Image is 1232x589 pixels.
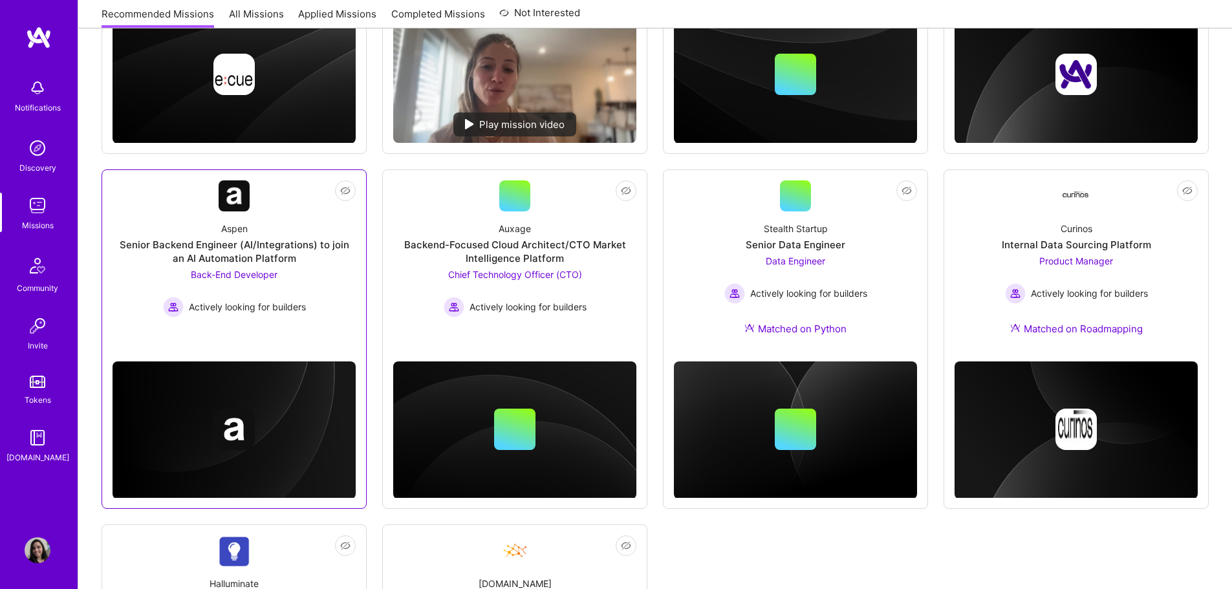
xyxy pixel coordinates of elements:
div: Internal Data Sourcing Platform [1002,238,1151,252]
i: icon EyeClosed [902,186,912,196]
a: Company LogoCurinosInternal Data Sourcing PlatformProduct Manager Actively looking for buildersAc... [955,180,1198,351]
i: icon EyeClosed [340,186,351,196]
a: User Avatar [21,537,54,563]
a: Recommended Missions [102,7,214,28]
div: Senior Backend Engineer (AI/Integrations) to join an AI Automation Platform [113,238,356,265]
span: Actively looking for builders [750,286,867,300]
img: bell [25,75,50,101]
img: Actively looking for builders [1005,283,1026,304]
img: Company Logo [499,535,530,566]
div: Invite [28,339,48,352]
img: User Avatar [25,537,50,563]
span: Back-End Developer [191,269,277,280]
img: Ateam Purple Icon [1010,323,1021,333]
img: tokens [30,376,45,388]
div: Senior Data Engineer [746,238,845,252]
span: Product Manager [1039,255,1113,266]
i: icon EyeClosed [1182,186,1193,196]
img: Company logo [1055,54,1097,95]
span: Chief Technology Officer (CTO) [448,269,582,280]
img: teamwork [25,193,50,219]
span: Actively looking for builders [470,300,587,314]
div: Stealth Startup [764,222,828,235]
div: Community [17,281,58,295]
img: Company Logo [219,536,250,566]
img: Company logo [213,54,255,95]
div: Notifications [15,101,61,114]
a: Applied Missions [298,7,376,28]
span: Actively looking for builders [189,300,306,314]
div: Matched on Roadmapping [1010,322,1143,336]
img: Company Logo [1061,191,1092,200]
img: discovery [25,135,50,161]
i: icon EyeClosed [621,186,631,196]
a: Completed Missions [391,7,485,28]
div: Matched on Python [744,322,847,336]
img: cover [955,361,1198,499]
img: Actively looking for builders [163,297,184,317]
img: cover [393,361,636,499]
a: AuxageBackend-Focused Cloud Architect/CTO Market Intelligence PlatformChief Technology Officer (C... [393,180,636,334]
div: Play mission video [453,112,576,136]
img: Company Logo [219,180,250,211]
div: [DOMAIN_NAME] [6,451,69,464]
i: icon EyeClosed [340,541,351,551]
a: Not Interested [499,5,580,28]
img: Actively looking for builders [444,297,464,317]
div: Backend-Focused Cloud Architect/CTO Market Intelligence Platform [393,238,636,265]
div: Tokens [25,393,51,407]
img: Community [22,250,53,281]
div: Discovery [19,161,56,175]
div: Curinos [1061,222,1092,235]
div: Missions [22,219,54,232]
span: Actively looking for builders [1031,286,1148,300]
span: Data Engineer [766,255,825,266]
img: Invite [25,313,50,339]
img: cover [113,361,356,499]
a: All Missions [229,7,284,28]
a: Company LogoAspenSenior Backend Engineer (AI/Integrations) to join an AI Automation PlatformBack-... [113,180,356,334]
i: icon EyeClosed [621,541,631,551]
a: Stealth StartupSenior Data EngineerData Engineer Actively looking for buildersActively looking fo... [674,180,917,351]
img: Ateam Purple Icon [744,323,755,333]
img: cover [674,361,917,499]
img: guide book [25,425,50,451]
img: Actively looking for builders [724,283,745,304]
img: No Mission [393,6,636,143]
div: Aspen [221,222,248,235]
div: Auxage [499,222,531,235]
img: Company logo [1055,409,1097,450]
img: play [465,119,474,129]
img: Company logo [213,409,255,450]
img: logo [26,26,52,49]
